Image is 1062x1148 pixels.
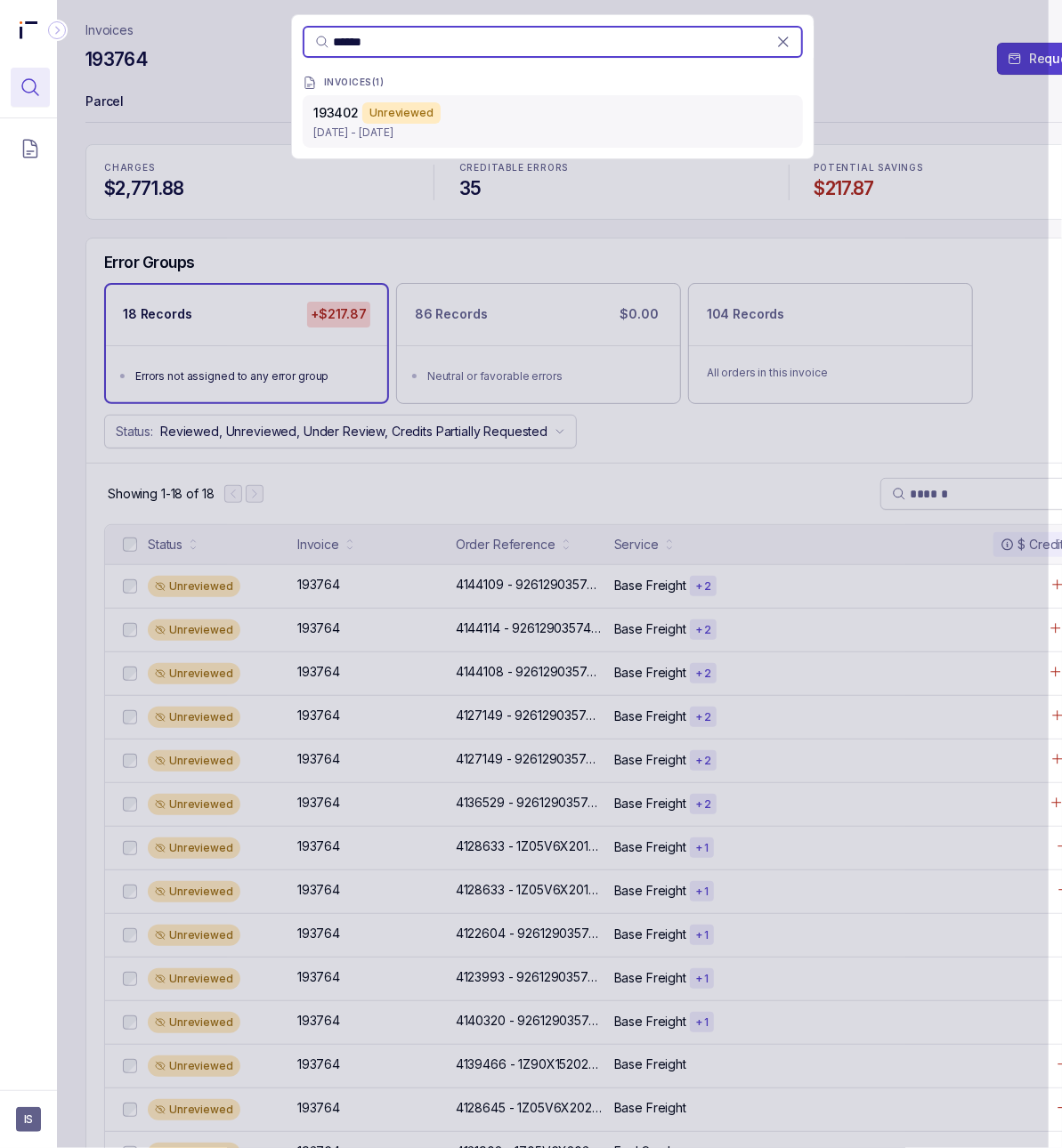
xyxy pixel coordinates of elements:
button: Menu Icon Button DocumentTextIcon [11,129,50,168]
span: 193402 [313,105,359,120]
div: Unreviewed [362,102,441,124]
button: User initials [16,1107,41,1132]
p: INVOICES ( 1 ) [324,77,385,88]
p: [DATE] - [DATE] [313,124,792,141]
button: Menu Icon Button MagnifyingGlassIcon [11,68,50,107]
div: Collapse Icon [46,20,68,41]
